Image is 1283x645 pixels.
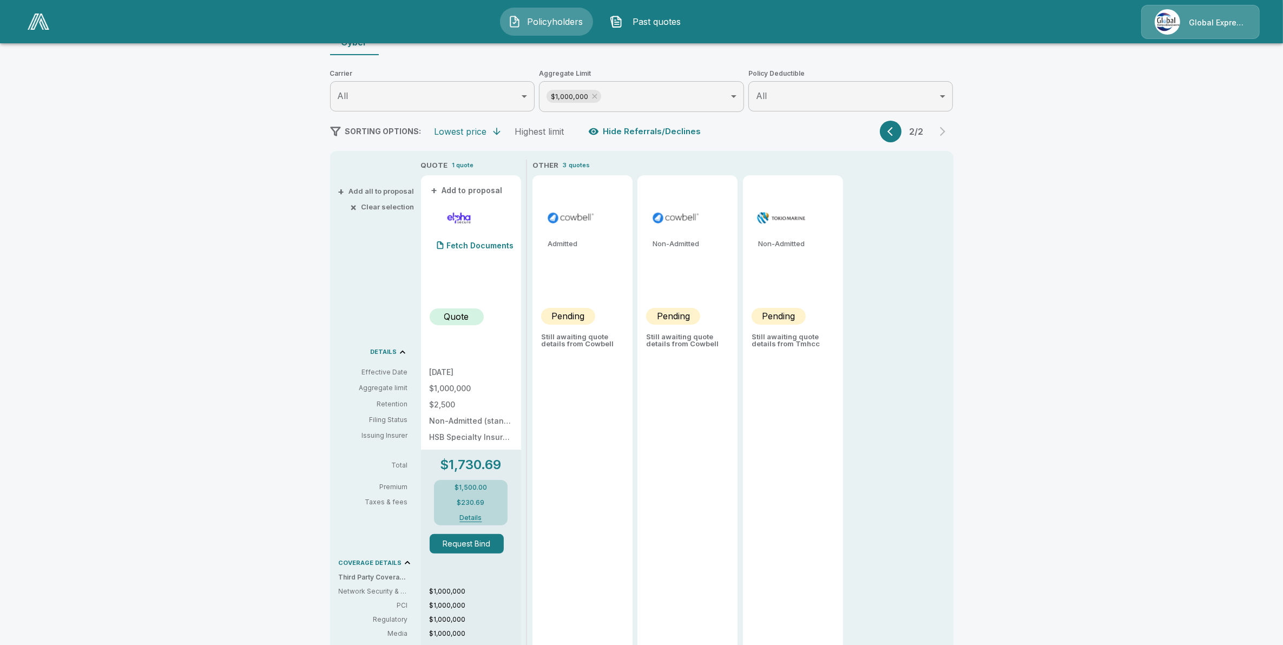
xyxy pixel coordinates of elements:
[431,187,438,194] span: +
[762,310,795,322] p: Pending
[756,210,806,226] img: tmhcccyber
[541,333,624,347] p: Still awaiting quote details from Cowbell
[338,90,348,101] span: All
[339,399,408,409] p: Retention
[435,126,487,137] div: Lowest price
[430,601,521,610] p: $1,000,000
[339,431,408,440] p: Issuing Insurer
[602,8,695,36] button: Past quotes IconPast quotes
[532,160,558,171] p: OTHER
[339,572,417,582] p: Third Party Coverage
[371,349,397,355] p: DETAILS
[906,127,927,136] p: 2 / 2
[500,8,593,36] button: Policyholders IconPolicyholders
[339,629,408,639] p: Media: When your content triggers legal action against you (e.g. - libel, plagiarism)
[430,385,512,392] p: $1,000,000
[330,68,535,79] span: Carrier
[440,458,502,471] p: $1,730.69
[547,90,601,103] div: $1,000,000
[586,121,706,142] button: Hide Referrals/Declines
[748,68,953,79] span: Policy Deductible
[515,126,564,137] div: Highest limit
[551,310,584,322] p: Pending
[430,629,521,639] p: $1,000,000
[752,333,834,347] p: Still awaiting quote details from Tmhcc
[548,240,624,247] p: Admitted
[339,415,408,425] p: Filing Status
[430,534,512,554] span: Request Bind
[455,484,487,491] p: $1,500.00
[430,615,521,624] p: $1,000,000
[339,484,417,490] p: Premium
[430,417,512,425] p: Non-Admitted (standard)
[430,534,504,554] button: Request Bind
[525,15,585,28] span: Policyholders
[434,210,484,226] img: elphacyberstandard
[430,368,512,376] p: [DATE]
[421,160,448,171] p: QUOTE
[339,615,408,624] p: Regulatory: In case you're fined by regulators (e.g., for breaching consumer privacy)
[508,15,521,28] img: Policyholders Icon
[339,499,417,505] p: Taxes & fees
[339,587,408,596] p: Network Security & Privacy Liability: Third party liability costs
[563,161,567,170] p: 3
[758,240,834,247] p: Non-Admitted
[756,90,767,101] span: All
[447,242,514,249] p: Fetch Documents
[449,515,492,521] button: Details
[627,15,687,28] span: Past quotes
[610,15,623,28] img: Past quotes Icon
[653,240,729,247] p: Non-Admitted
[452,161,474,170] p: 1 quote
[353,203,414,210] button: ×Clear selection
[339,560,402,566] p: COVERAGE DETAILS
[547,90,593,103] span: $1,000,000
[340,188,414,195] button: +Add all to proposal
[545,210,596,226] img: cowbellp100
[339,383,408,393] p: Aggregate limit
[646,333,729,347] p: Still awaiting quote details from Cowbell
[457,499,485,506] p: $230.69
[650,210,701,226] img: cowbellp250
[657,310,690,322] p: Pending
[430,401,512,409] p: $2,500
[430,587,521,596] p: $1,000,000
[339,601,408,610] p: PCI: Covers fines or penalties imposed by banks or credit card companies
[339,367,408,377] p: Effective Date
[569,161,590,170] p: quotes
[444,310,469,323] p: Quote
[539,68,744,79] span: Aggregate Limit
[351,203,357,210] span: ×
[430,185,505,196] button: +Add to proposal
[345,127,422,136] span: SORTING OPTIONS:
[28,14,49,30] img: AA Logo
[339,462,417,469] p: Total
[338,188,345,195] span: +
[430,433,512,441] p: HSB Specialty Insurance Company: rated "A++" by A.M. Best (20%), AXIS Surplus Insurance Company: ...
